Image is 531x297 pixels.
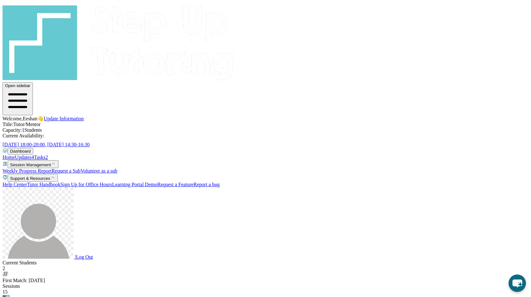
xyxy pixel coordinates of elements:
div: 2 [3,266,528,271]
span: Open sidebar [5,83,30,88]
span: First Match : [3,278,27,283]
div: Current Students [3,260,528,266]
a: Tutor Handbook [27,182,61,187]
a: Tasks2 [34,155,48,160]
span: [DATE] 18:00-20:00, [DATE] 14:30-16:30 [3,142,90,147]
a: Report a bug [193,182,220,187]
a: Weekly Progress Report [3,168,52,174]
span: Tutor/Mentor [13,122,41,127]
a: [DATE] 18:00-20:00, [DATE] 14:30-16:30 [3,142,97,147]
a: Help Center [3,182,27,187]
img: card [3,271,8,276]
span: Title: [3,122,13,127]
span: Updates [15,155,31,160]
span: Welcome, Eeshan 👋 [3,116,44,121]
button: chat-button [509,275,526,292]
span: Support & Resources [10,176,50,181]
span: 2 [46,155,48,160]
span: 4 [32,155,34,160]
a: Home [3,155,15,160]
div: Sessions [3,283,528,289]
span: | [75,254,76,260]
a: Updates4 [15,155,34,160]
span: Current Availability: [3,133,44,138]
img: logo [3,3,235,81]
a: |Log Out [3,254,93,260]
a: Volunteer as a sub [81,168,118,174]
span: Capacity: [3,127,22,133]
button: Dashboard [8,148,33,155]
button: Open sidebar [3,82,33,115]
span: 1 Students [22,127,42,133]
span: Dashboard [10,149,31,154]
a: Request a Feature [157,182,194,187]
span: Session Management [10,162,51,167]
img: user-img [3,187,74,259]
a: Learning Portal Demo [112,182,157,187]
span: Log Out [76,254,93,260]
button: Support & Resources [8,174,58,182]
button: Session Management [8,160,58,168]
a: Sign Up for Office Hours [60,182,112,187]
span: Tasks [34,155,46,160]
img: Chevron Right [84,115,89,120]
div: 15 [3,289,528,295]
div: [DATE] [3,278,528,283]
a: Update Information [44,116,89,121]
a: Request a Sub [52,168,81,174]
